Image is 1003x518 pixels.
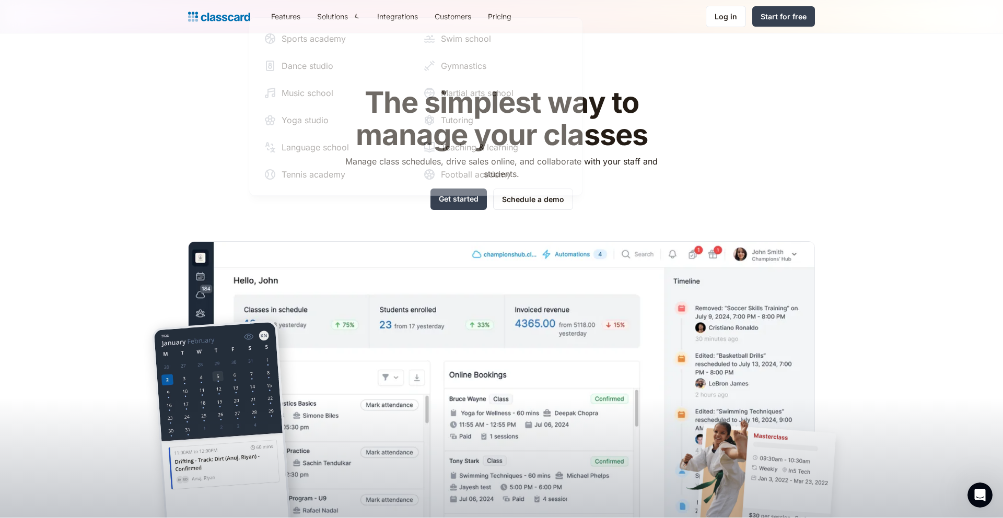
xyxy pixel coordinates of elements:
div: Sports academy [282,32,346,45]
div: Tennis academy [282,168,345,181]
a: Features [263,5,309,28]
div: Swim school [441,32,491,45]
a: Dance studio [260,55,413,76]
div: Log in [715,11,737,22]
div: Language school [282,141,349,154]
a: Tutoring [419,110,572,131]
div: Solutions [309,5,369,28]
div: Martial arts school [441,87,514,99]
a: home [188,9,250,24]
a: Language school [260,137,413,158]
a: Yoga studio [260,110,413,131]
a: Martial arts school [419,83,572,103]
a: Football academy [419,164,572,185]
a: Schedule a demo [493,189,573,210]
a: Get started [430,189,487,210]
a: Music school [260,83,413,103]
a: Sports academy [260,28,413,49]
div: Start for free [761,11,807,22]
div: Football academy [441,168,511,181]
nav: Solutions [249,17,583,196]
a: Start for free [752,6,815,27]
div: Music school [282,87,333,99]
a: Log in [706,6,746,27]
iframe: Intercom live chat [967,482,993,508]
div: Dance studio [282,60,333,72]
div: Tutoring [441,114,473,126]
a: Swim school [419,28,572,49]
div: Yoga studio [282,114,329,126]
div: Teaching & learning [441,141,518,154]
div: Gymnastics [441,60,486,72]
a: Pricing [480,5,520,28]
a: Teaching & learning [419,137,572,158]
a: Tennis academy [260,164,413,185]
a: Integrations [369,5,426,28]
div: Solutions [317,11,348,22]
a: Customers [426,5,480,28]
a: Gymnastics [419,55,572,76]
